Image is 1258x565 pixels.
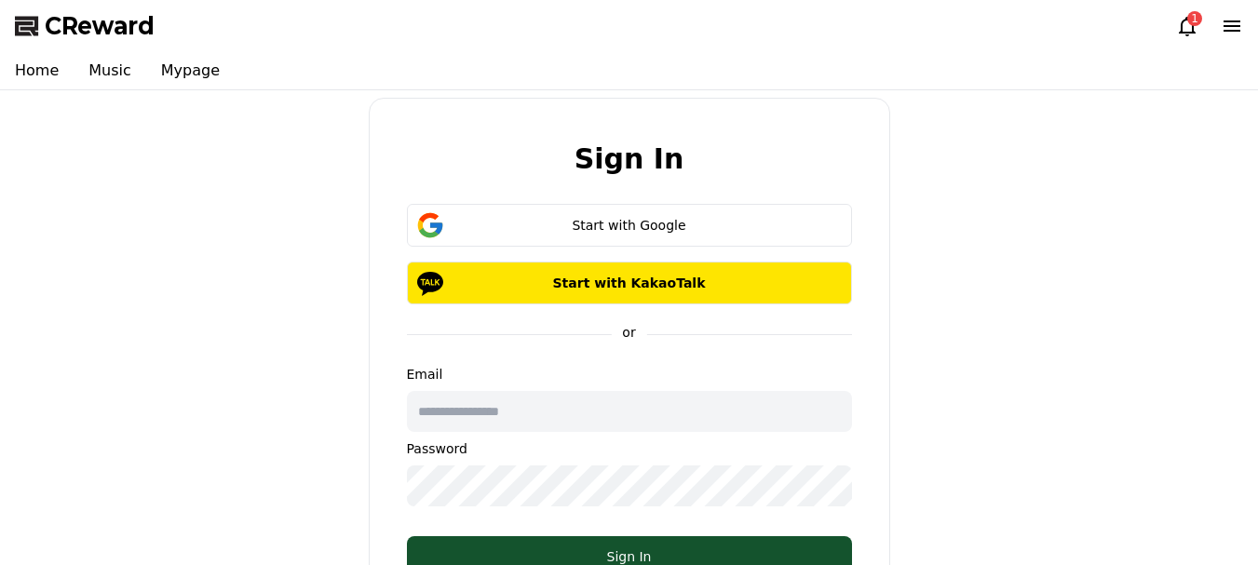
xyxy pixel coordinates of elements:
[407,365,852,383] p: Email
[611,323,646,342] p: or
[74,52,146,89] a: Music
[45,11,155,41] span: CReward
[1187,11,1202,26] div: 1
[1176,15,1198,37] a: 1
[434,216,825,235] div: Start with Google
[407,439,852,458] p: Password
[15,11,155,41] a: CReward
[146,52,235,89] a: Mypage
[407,262,852,304] button: Start with KakaoTalk
[434,274,825,292] p: Start with KakaoTalk
[407,204,852,247] button: Start with Google
[575,143,684,174] h2: Sign In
